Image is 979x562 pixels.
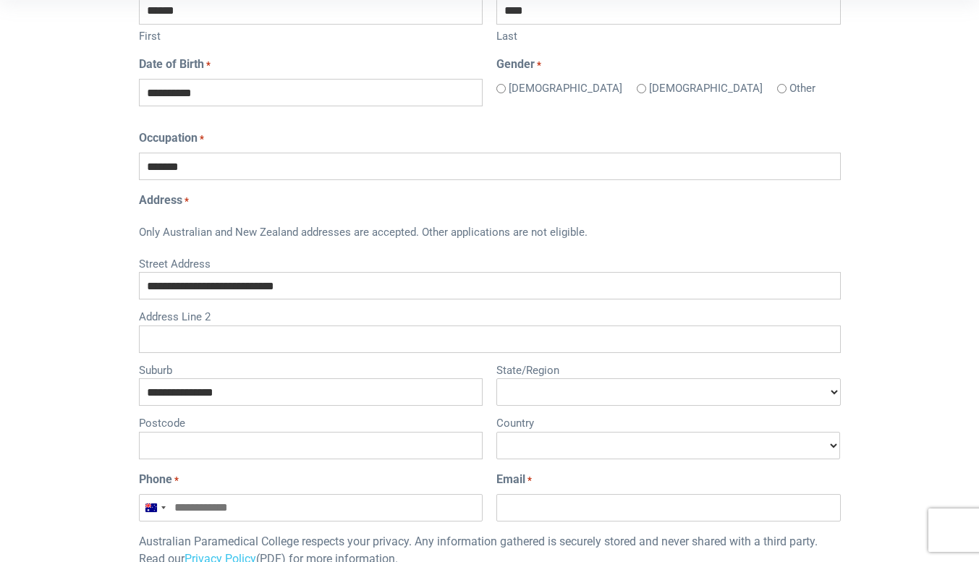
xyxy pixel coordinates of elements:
[139,25,483,45] label: First
[139,305,841,325] label: Address Line 2
[139,192,841,209] legend: Address
[139,252,841,273] label: Street Address
[496,25,840,45] label: Last
[509,80,622,97] label: [DEMOGRAPHIC_DATA]
[496,471,532,488] label: Email
[140,495,170,521] button: Selected country
[139,215,841,252] div: Only Australian and New Zealand addresses are accepted. Other applications are not eligible.
[789,80,815,97] label: Other
[139,471,179,488] label: Phone
[139,359,483,379] label: Suburb
[496,359,840,379] label: State/Region
[496,412,840,432] label: Country
[139,129,204,147] label: Occupation
[139,56,211,73] label: Date of Birth
[649,80,763,97] label: [DEMOGRAPHIC_DATA]
[139,412,483,432] label: Postcode
[496,56,840,73] legend: Gender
